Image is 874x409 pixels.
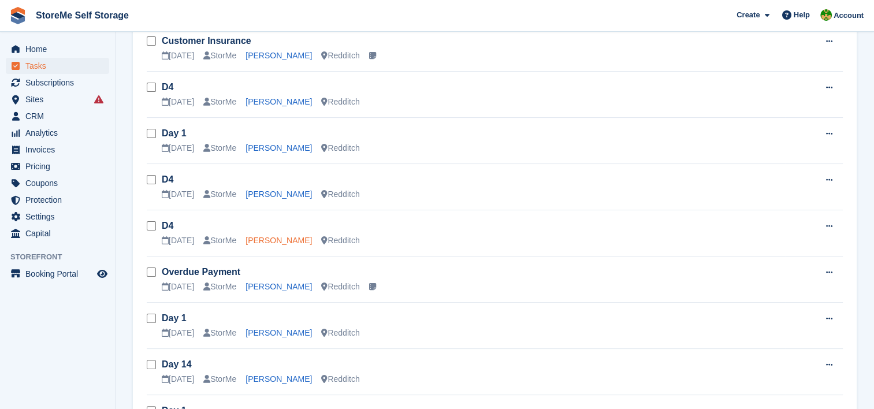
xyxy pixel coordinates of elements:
span: Coupons [25,175,95,191]
a: menu [6,266,109,282]
i: Smart entry sync failures have occurred [94,95,103,104]
div: StorMe [203,327,236,339]
a: menu [6,175,109,191]
a: menu [6,142,109,158]
div: Redditch [321,142,359,154]
div: Redditch [321,188,359,200]
a: [PERSON_NAME] [246,51,312,60]
span: Storefront [10,251,115,263]
div: StorMe [203,235,236,247]
a: [PERSON_NAME] [246,328,312,337]
div: Redditch [321,96,359,108]
a: [PERSON_NAME] [246,282,312,291]
a: [PERSON_NAME] [246,97,312,106]
span: Help [794,9,810,21]
div: StorMe [203,373,236,385]
a: Day 14 [162,359,192,369]
span: Invoices [25,142,95,158]
a: menu [6,75,109,91]
a: menu [6,91,109,107]
a: Preview store [95,267,109,281]
div: StorMe [203,96,236,108]
a: menu [6,192,109,208]
a: menu [6,58,109,74]
a: D4 [162,82,173,92]
span: Create [737,9,760,21]
span: Settings [25,209,95,225]
a: StoreMe Self Storage [31,6,133,25]
span: Sites [25,91,95,107]
div: [DATE] [162,50,194,62]
a: [PERSON_NAME] [246,374,312,384]
div: [DATE] [162,235,194,247]
a: [PERSON_NAME] [246,236,312,245]
span: Home [25,41,95,57]
a: Day 1 [162,128,187,138]
a: D4 [162,221,173,230]
div: [DATE] [162,373,194,385]
span: Protection [25,192,95,208]
img: StorMe [820,9,832,21]
img: stora-icon-8386f47178a22dfd0bd8f6a31ec36ba5ce8667c1dd55bd0f319d3a0aa187defe.svg [9,7,27,24]
div: StorMe [203,281,236,293]
div: Redditch [321,281,359,293]
div: [DATE] [162,96,194,108]
span: Analytics [25,125,95,141]
span: CRM [25,108,95,124]
a: [PERSON_NAME] [246,189,312,199]
div: [DATE] [162,142,194,154]
a: Day 1 [162,313,187,323]
a: menu [6,125,109,141]
span: Capital [25,225,95,241]
div: StorMe [203,188,236,200]
span: Account [834,10,864,21]
div: [DATE] [162,327,194,339]
div: Redditch [321,373,359,385]
a: Overdue Payment [162,267,240,277]
div: Redditch [321,235,359,247]
a: menu [6,41,109,57]
span: Booking Portal [25,266,95,282]
div: StorMe [203,50,236,62]
span: Tasks [25,58,95,74]
a: [PERSON_NAME] [246,143,312,153]
span: Subscriptions [25,75,95,91]
div: [DATE] [162,188,194,200]
div: Redditch [321,50,359,62]
div: StorMe [203,142,236,154]
a: menu [6,209,109,225]
a: menu [6,158,109,174]
div: Redditch [321,327,359,339]
div: [DATE] [162,281,194,293]
a: menu [6,225,109,241]
a: D4 [162,174,173,184]
a: Customer Insurance [162,36,251,46]
span: Pricing [25,158,95,174]
a: menu [6,108,109,124]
